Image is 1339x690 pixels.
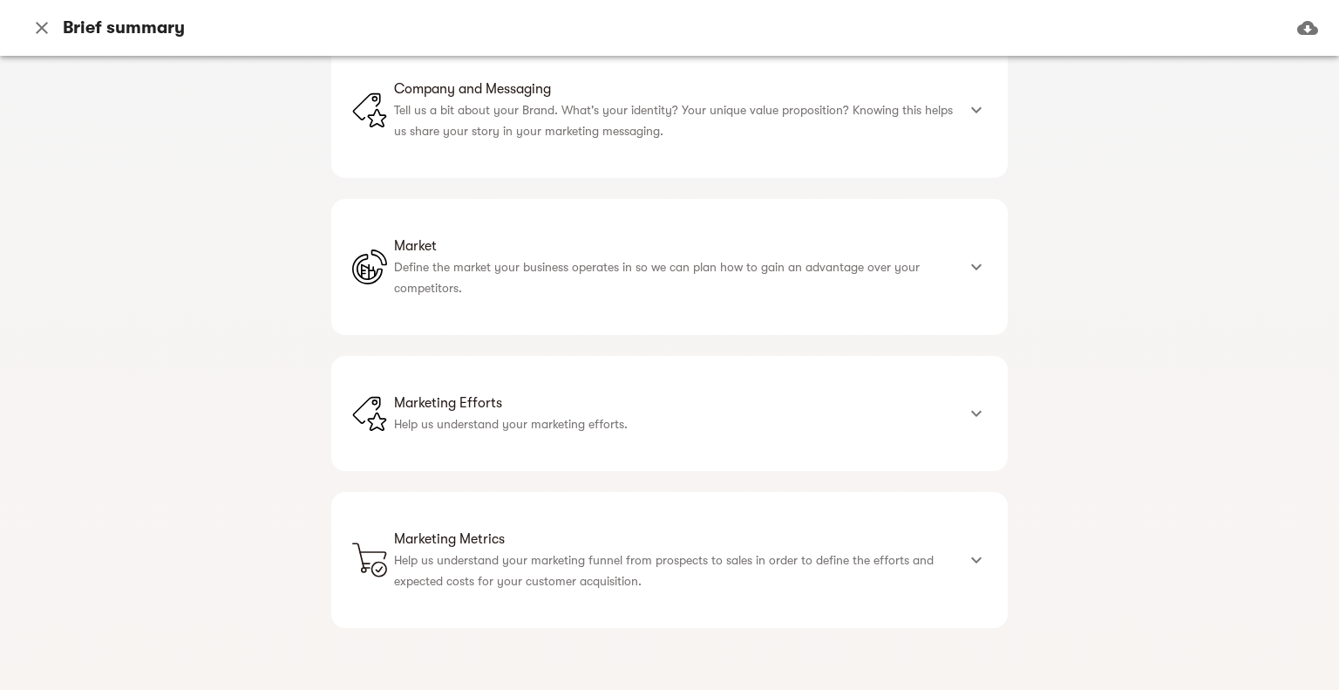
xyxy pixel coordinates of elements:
img: brand.svg [352,396,387,431]
div: Company and MessagingTell us a bit about your Brand. What's your identity? Your unique value prop... [331,42,1008,178]
div: Marketing EffortsHelp us understand your marketing efforts. [331,356,1008,471]
div: MarketDefine the market your business operates in so we can plan how to gain an advantage over yo... [331,199,1008,335]
p: Help us understand your marketing efforts. [394,413,955,434]
span: Market [394,236,955,256]
p: Define the market your business operates in so we can plan how to gain an advantage over your com... [394,256,955,298]
span: Marketing Efforts [394,393,955,413]
span: Company and Messaging [394,79,955,99]
div: Marketing MetricsHelp us understand your marketing funnel from prospects to sales in order to def... [331,492,1008,628]
span: Marketing Metrics [394,529,955,550]
img: customerAcquisition.svg [352,543,387,577]
p: Tell us a bit about your Brand. What's your identity? Your unique value proposition? Knowing this... [394,99,955,141]
h6: Brief summary [63,17,185,39]
img: market.svg [352,249,387,284]
p: Help us understand your marketing funnel from prospects to sales in order to define the efforts a... [394,550,955,591]
img: brand.svg [352,92,387,127]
